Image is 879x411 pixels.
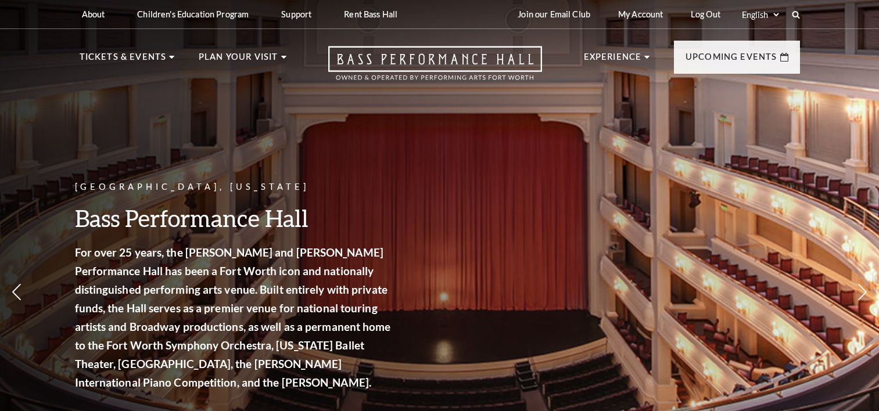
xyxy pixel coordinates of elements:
p: Children's Education Program [137,9,249,19]
p: Support [281,9,311,19]
h3: Bass Performance Hall [75,203,394,233]
p: [GEOGRAPHIC_DATA], [US_STATE] [75,180,394,194]
p: Upcoming Events [686,50,777,71]
p: Plan Your Visit [199,50,278,71]
p: About [82,9,105,19]
p: Rent Bass Hall [344,9,397,19]
strong: For over 25 years, the [PERSON_NAME] and [PERSON_NAME] Performance Hall has been a Fort Worth ico... [75,246,391,389]
p: Tickets & Events [80,50,167,71]
p: Experience [584,50,642,71]
select: Select: [740,9,781,20]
